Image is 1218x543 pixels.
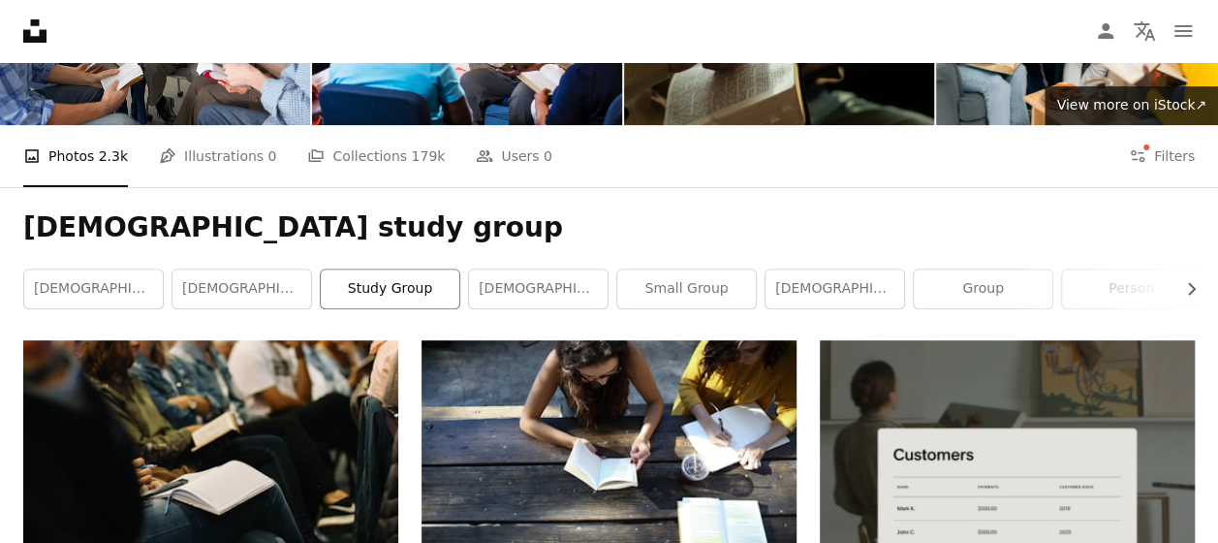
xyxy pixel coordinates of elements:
[544,145,552,167] span: 0
[321,270,459,308] a: study group
[411,145,445,167] span: 179k
[617,270,756,308] a: small group
[1062,270,1201,308] a: person
[307,125,445,187] a: Collections 179k
[159,125,276,187] a: Illustrations 0
[422,457,796,474] a: woman reading book while sitting on chair
[1086,12,1125,50] a: Log in / Sign up
[765,270,904,308] a: [DEMOGRAPHIC_DATA]
[23,457,398,474] a: woman reading book
[23,210,1195,245] h1: [DEMOGRAPHIC_DATA] study group
[1164,12,1202,50] button: Menu
[476,125,552,187] a: Users 0
[1125,12,1164,50] button: Language
[469,270,608,308] a: [DEMOGRAPHIC_DATA]
[1045,86,1218,125] a: View more on iStock↗
[268,145,277,167] span: 0
[1173,270,1195,308] button: scroll list to the right
[24,270,163,308] a: [DEMOGRAPHIC_DATA] study
[1056,97,1206,112] span: View more on iStock ↗
[23,19,47,43] a: Home — Unsplash
[172,270,311,308] a: [DEMOGRAPHIC_DATA]
[914,270,1052,308] a: group
[1129,125,1195,187] button: Filters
